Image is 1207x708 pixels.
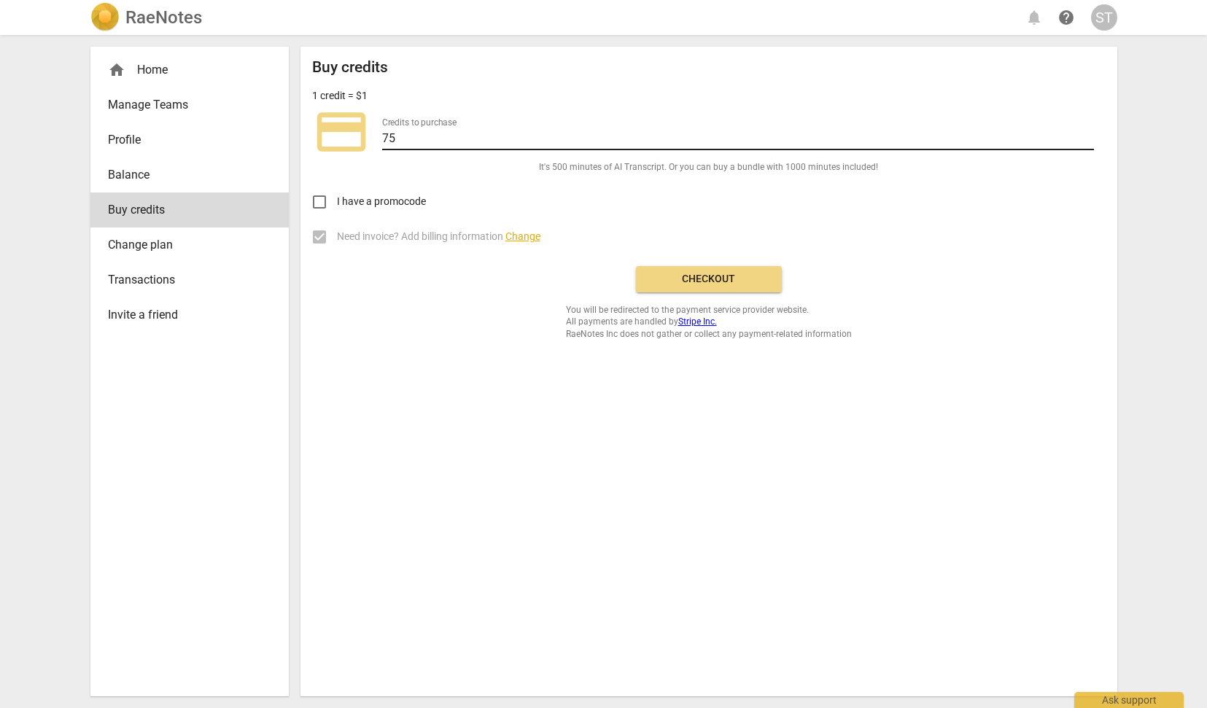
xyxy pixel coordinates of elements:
[108,166,260,184] span: Balance
[90,297,289,332] a: Invite a friend
[312,88,368,104] p: 1 credit = $1
[108,306,260,324] span: Invite a friend
[539,161,878,174] span: It's 500 minutes of AI Transcript . Or you can buy a bundle with 1000 minutes included!
[125,7,202,28] h2: RaeNotes
[312,103,370,161] span: credit_card
[90,192,289,227] a: Buy credits
[312,58,388,77] h2: Buy credits
[566,304,852,341] span: You will be redirected to the payment service provider website. All payments are handled by RaeNo...
[90,157,289,192] a: Balance
[90,227,289,262] a: Change plan
[108,61,125,79] span: home
[90,262,289,297] a: Transactions
[1091,4,1117,31] button: ST
[90,3,202,32] a: LogoRaeNotes
[108,61,260,79] div: Home
[636,266,782,292] button: Checkout
[648,272,770,287] span: Checkout
[505,230,540,242] span: Change
[382,118,457,127] label: Credits to purchase
[108,236,260,254] span: Change plan
[90,122,289,157] a: Profile
[108,131,260,149] span: Profile
[337,229,540,244] span: Need invoice? Add billing information
[1074,692,1184,708] div: Ask support
[90,87,289,122] a: Manage Teams
[90,52,289,87] div: Home
[90,3,120,32] img: Logo
[108,201,260,219] span: Buy credits
[678,316,717,327] a: Stripe Inc.
[1057,9,1075,26] span: help
[108,96,260,114] span: Manage Teams
[108,271,260,289] span: Transactions
[337,194,426,209] span: I have a promocode
[1053,4,1079,31] a: Help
